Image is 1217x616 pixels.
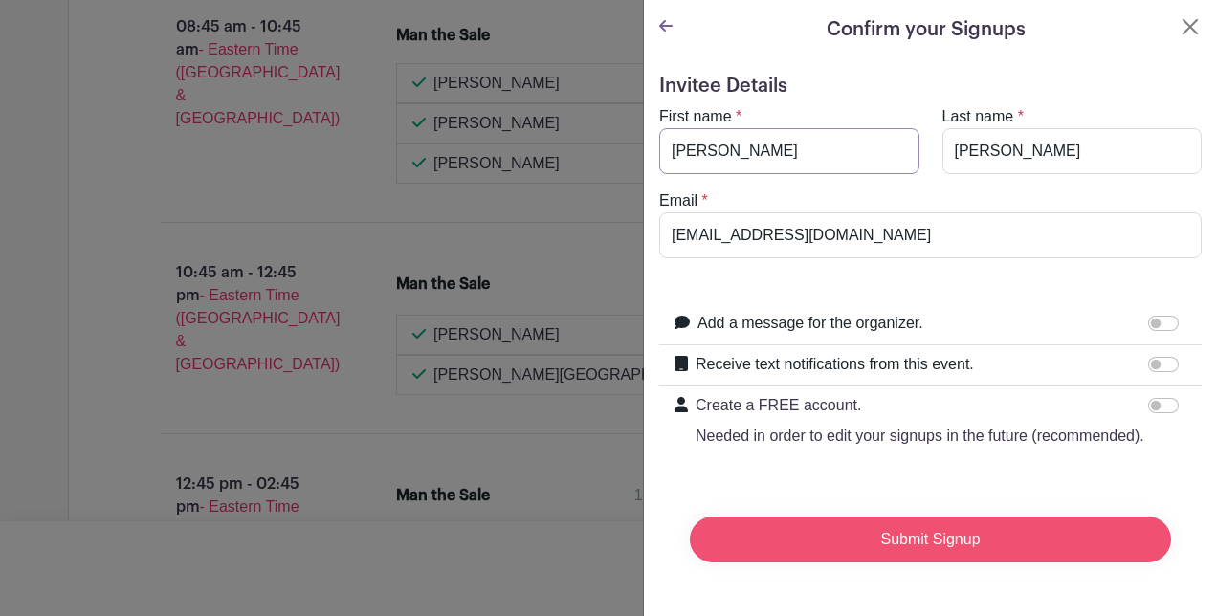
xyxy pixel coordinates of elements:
p: Create a FREE account. [696,394,1144,417]
label: Last name [942,105,1014,128]
label: First name [659,105,732,128]
p: Needed in order to edit your signups in the future (recommended). [696,425,1144,448]
label: Add a message for the organizer. [697,312,923,335]
button: Close [1179,15,1202,38]
h5: Confirm your Signups [827,15,1026,44]
input: Submit Signup [690,517,1171,562]
label: Email [659,189,697,212]
label: Receive text notifications from this event. [696,353,974,376]
h5: Invitee Details [659,75,1202,98]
